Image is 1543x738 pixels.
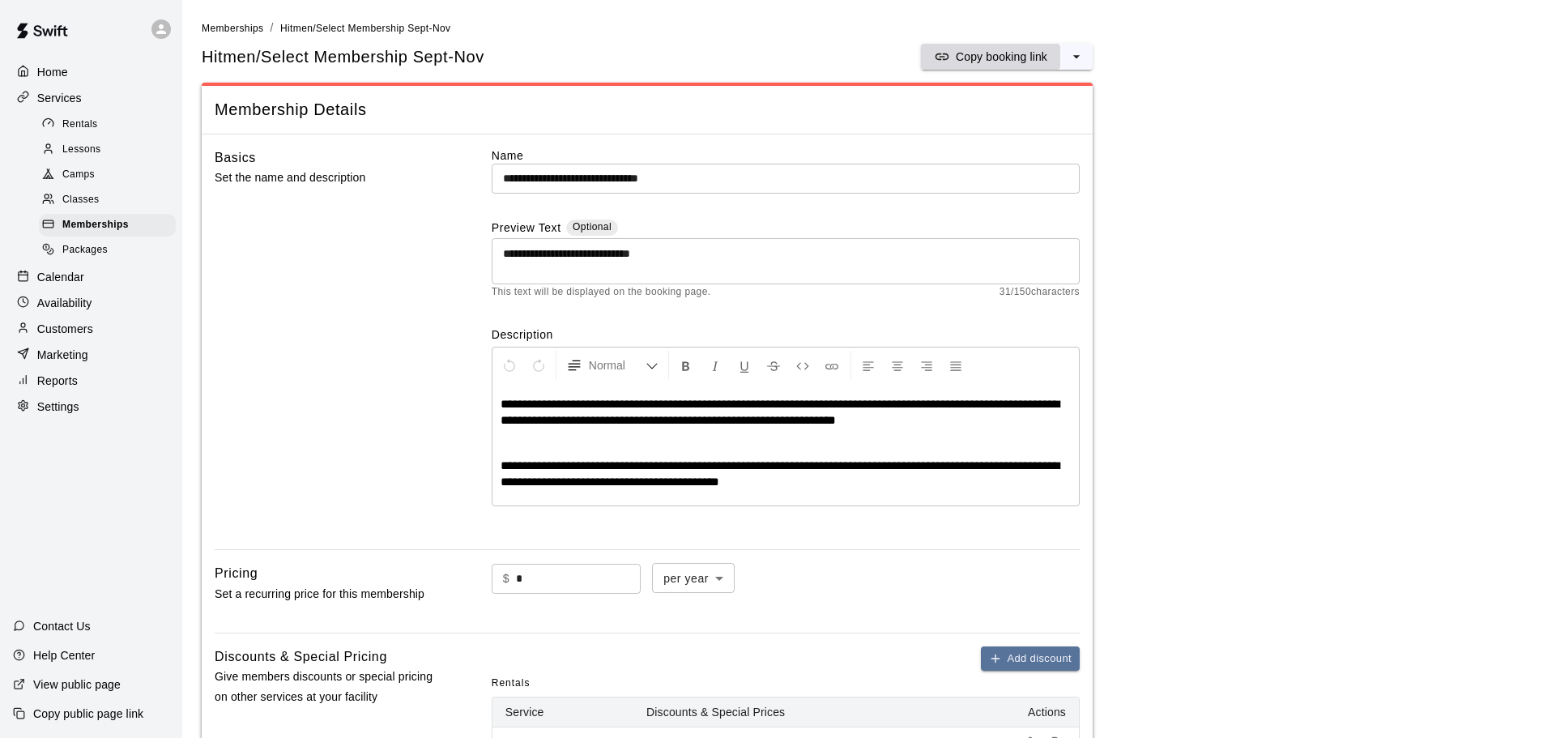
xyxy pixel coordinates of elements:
[33,647,95,663] p: Help Center
[672,351,700,380] button: Format Bold
[1000,284,1080,301] span: 31 / 150 characters
[789,351,816,380] button: Insert Code
[39,189,176,211] div: Classes
[913,351,940,380] button: Right Align
[492,326,1080,343] label: Description
[942,351,970,380] button: Justify Align
[525,351,552,380] button: Redo
[202,23,263,34] span: Memberships
[921,44,1060,70] button: Copy booking link
[215,667,440,707] p: Give members discounts or special pricing on other services at your facility
[855,351,882,380] button: Left Align
[13,317,169,341] a: Customers
[13,395,169,419] a: Settings
[981,646,1080,672] button: Add discount
[633,697,982,727] th: Discounts & Special Prices
[62,217,129,233] span: Memberships
[39,213,182,238] a: Memberships
[215,584,440,604] p: Set a recurring price for this membership
[62,192,99,208] span: Classes
[818,351,846,380] button: Insert Link
[13,343,169,367] a: Marketing
[202,21,263,34] a: Memberships
[39,238,182,263] a: Packages
[39,139,176,161] div: Lessons
[37,64,68,80] p: Home
[492,697,633,727] th: Service
[760,351,787,380] button: Format Strikethrough
[37,295,92,311] p: Availability
[1060,44,1093,70] button: select merge strategy
[39,214,176,237] div: Memberships
[652,563,735,593] div: per year
[37,321,93,337] p: Customers
[62,167,95,183] span: Camps
[701,351,729,380] button: Format Italics
[39,188,182,213] a: Classes
[560,351,665,380] button: Formatting Options
[33,676,121,693] p: View public page
[982,697,1079,727] th: Actions
[37,399,79,415] p: Settings
[62,242,108,258] span: Packages
[215,147,256,169] h6: Basics
[39,112,182,137] a: Rentals
[731,351,758,380] button: Format Underline
[215,99,1080,121] span: Membership Details
[956,49,1047,65] p: Copy booking link
[215,168,440,188] p: Set the name and description
[492,147,1080,164] label: Name
[492,284,711,301] span: This text will be displayed on the booking page.
[884,351,911,380] button: Center Align
[33,618,91,634] p: Contact Us
[202,46,484,68] span: Hitmen/Select Membership Sept-Nov
[215,563,258,584] h6: Pricing
[39,113,176,136] div: Rentals
[37,373,78,389] p: Reports
[13,291,169,315] a: Availability
[503,570,509,587] p: $
[37,269,84,285] p: Calendar
[13,86,169,110] a: Services
[33,706,143,722] p: Copy public page link
[39,137,182,162] a: Lessons
[13,265,169,289] a: Calendar
[39,163,182,188] a: Camps
[573,221,612,232] span: Optional
[39,239,176,262] div: Packages
[37,90,82,106] p: Services
[62,142,101,158] span: Lessons
[39,164,176,186] div: Camps
[202,19,1524,37] nav: breadcrumb
[13,369,169,393] a: Reports
[589,357,646,373] span: Normal
[280,23,451,34] span: Hitmen/Select Membership Sept-Nov
[270,19,273,36] li: /
[13,60,169,84] a: Home
[37,347,88,363] p: Marketing
[492,671,531,697] span: Rentals
[496,351,523,380] button: Undo
[215,646,387,668] h6: Discounts & Special Pricing
[921,44,1093,70] div: split button
[62,117,98,133] span: Rentals
[492,220,561,238] label: Preview Text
